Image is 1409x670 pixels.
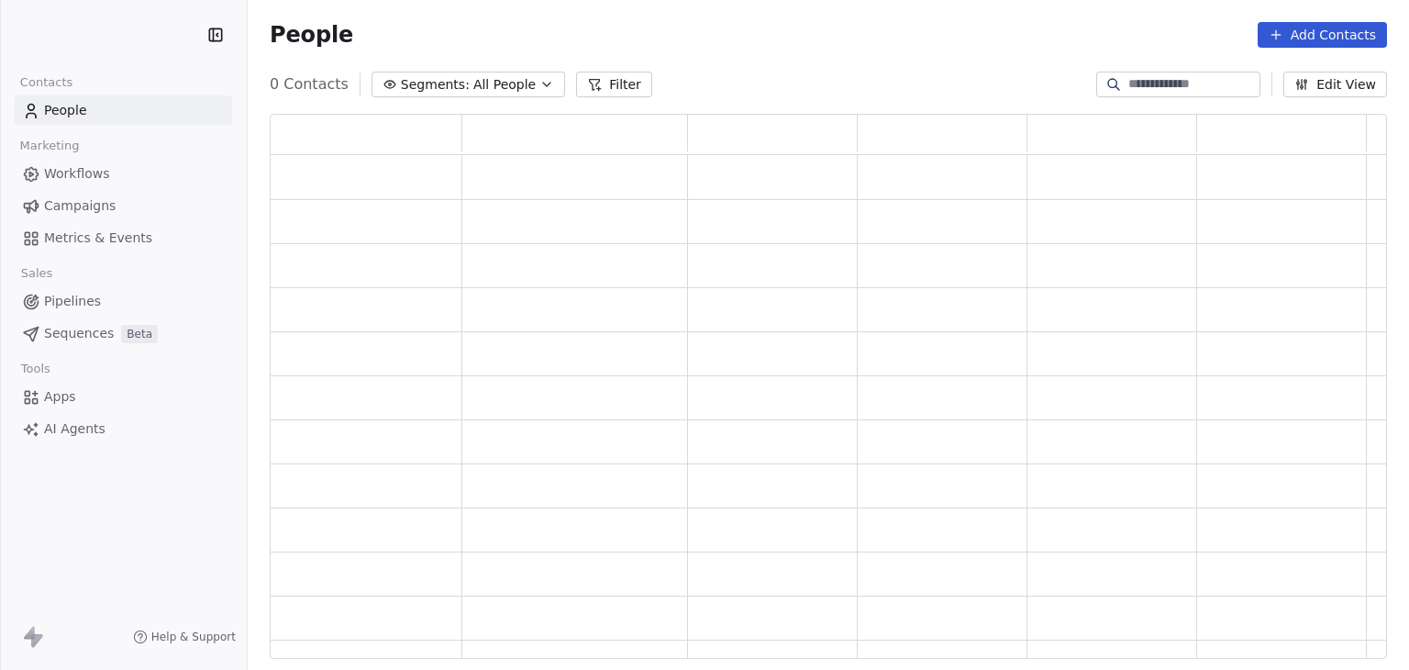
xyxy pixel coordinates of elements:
[12,69,81,96] span: Contacts
[15,318,232,349] a: SequencesBeta
[44,229,152,248] span: Metrics & Events
[121,325,158,343] span: Beta
[1283,72,1387,97] button: Edit View
[1258,22,1387,48] button: Add Contacts
[44,387,76,407] span: Apps
[44,196,116,216] span: Campaigns
[133,630,236,644] a: Help & Support
[15,191,232,221] a: Campaigns
[15,159,232,189] a: Workflows
[44,324,114,343] span: Sequences
[15,95,232,126] a: People
[13,355,58,383] span: Tools
[151,630,236,644] span: Help & Support
[12,132,87,160] span: Marketing
[44,164,110,184] span: Workflows
[13,260,61,287] span: Sales
[270,21,353,49] span: People
[576,72,652,97] button: Filter
[44,419,105,439] span: AI Agents
[15,382,232,412] a: Apps
[401,75,470,95] span: Segments:
[15,286,232,317] a: Pipelines
[15,414,232,444] a: AI Agents
[473,75,536,95] span: All People
[44,101,87,120] span: People
[44,292,101,311] span: Pipelines
[15,223,232,253] a: Metrics & Events
[270,73,349,95] span: 0 Contacts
